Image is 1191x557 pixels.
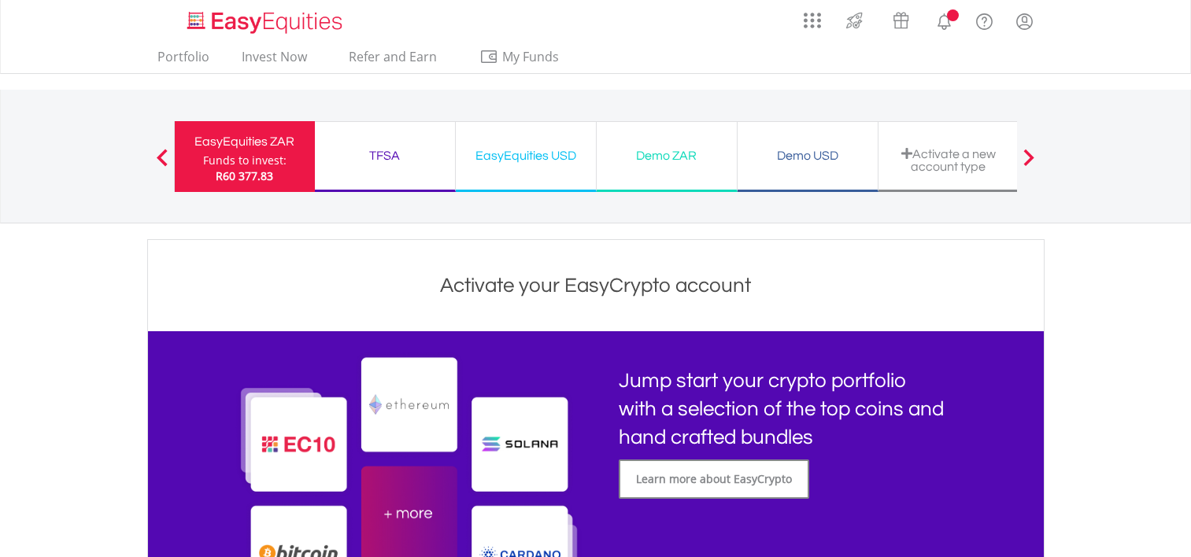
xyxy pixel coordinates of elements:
span: R60 377.83 [216,168,273,183]
a: Notifications [924,4,964,35]
a: Refer and Earn [333,49,453,73]
div: Funds to invest: [203,153,287,168]
a: Vouchers [878,4,924,33]
h1: Jump start your crypto portfolio with a selection of the top coins and hand crafted bundles [619,367,945,452]
a: Learn more about EasyCrypto [619,459,809,499]
a: Home page [181,4,349,35]
a: Portfolio [151,49,216,73]
h1: Activate your EasyCrypto account [152,271,1040,300]
a: Invest Now [235,49,313,73]
img: thrive-v2.svg [841,8,867,33]
img: EasyEquities_Logo.png [184,9,349,35]
div: TFSA [324,145,446,167]
div: Demo USD [747,145,868,167]
img: vouchers-v2.svg [888,8,914,33]
span: Refer and Earn [349,48,437,65]
div: Activate a new account type [888,147,1009,173]
img: grid-menu-icon.svg [804,12,821,29]
div: EasyEquities ZAR [184,131,305,153]
a: AppsGrid [793,4,831,29]
a: FAQ's and Support [964,4,1004,35]
span: My Funds [479,46,583,67]
div: Demo ZAR [606,145,727,167]
div: EasyEquities USD [465,145,586,167]
a: My Profile [1004,4,1045,39]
